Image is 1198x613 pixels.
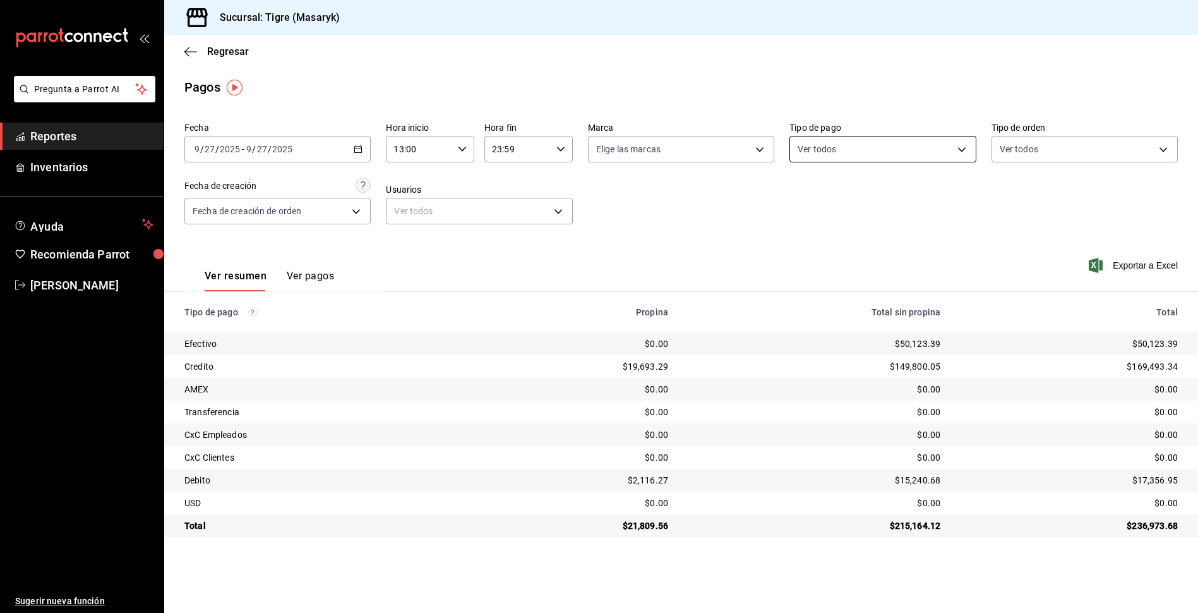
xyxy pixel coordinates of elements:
input: -- [204,144,215,154]
button: Ver pagos [287,270,334,291]
div: Efectivo [184,337,467,350]
span: Sugerir nueva función [15,595,153,608]
button: Regresar [184,46,249,58]
input: -- [194,144,200,154]
div: $21,809.56 [488,519,668,532]
button: Exportar a Excel [1091,258,1178,273]
span: / [200,144,204,154]
input: ---- [272,144,293,154]
div: CxC Empleados [184,428,467,441]
div: $0.00 [488,428,668,441]
label: Tipo de orden [991,123,1178,132]
div: $0.00 [961,428,1178,441]
span: / [252,144,256,154]
div: $0.00 [488,383,668,396]
div: $0.00 [961,406,1178,418]
div: Transferencia [184,406,467,418]
span: Ver todos [1000,143,1038,155]
div: $0.00 [688,383,940,396]
div: $0.00 [961,497,1178,509]
label: Fecha [184,123,371,132]
span: Recomienda Parrot [30,246,153,263]
input: -- [256,144,268,154]
div: $0.00 [488,451,668,464]
div: USD [184,497,467,509]
span: Reportes [30,128,153,145]
label: Usuarios [386,185,572,194]
span: - [242,144,244,154]
div: navigation tabs [205,270,334,291]
div: $236,973.68 [961,519,1178,532]
div: Pagos [184,78,220,97]
input: ---- [219,144,241,154]
span: Elige las marcas [596,143,661,155]
span: Fecha de creación de orden [193,205,301,217]
label: Hora fin [484,123,573,132]
span: Ver todos [798,143,836,155]
div: $2,116.27 [488,474,668,487]
div: Total sin propina [688,307,940,317]
input: -- [246,144,252,154]
div: Ver todos [386,198,572,224]
span: [PERSON_NAME] [30,277,153,294]
div: $50,123.39 [688,337,940,350]
div: Total [184,519,467,532]
button: Pregunta a Parrot AI [14,76,155,102]
label: Marca [588,123,774,132]
div: $215,164.12 [688,519,940,532]
div: AMEX [184,383,467,396]
div: $0.00 [488,406,668,418]
div: $0.00 [961,451,1178,464]
div: $19,693.29 [488,360,668,373]
div: $17,356.95 [961,474,1178,487]
div: $15,240.68 [688,474,940,487]
div: $0.00 [688,451,940,464]
div: Tipo de pago [184,307,467,317]
button: Ver resumen [205,270,267,291]
div: $0.00 [688,428,940,441]
span: Inventarios [30,159,153,176]
div: $0.00 [488,337,668,350]
label: Hora inicio [386,123,474,132]
span: Regresar [207,46,249,58]
label: Tipo de pago [789,123,976,132]
div: $169,493.34 [961,360,1178,373]
div: Propina [488,307,668,317]
span: / [215,144,219,154]
span: Ayuda [30,217,137,232]
div: Debito [184,474,467,487]
div: Total [961,307,1178,317]
button: open_drawer_menu [139,33,149,43]
div: $0.00 [688,497,940,509]
div: $0.00 [961,383,1178,396]
h3: Sucursal: Tigre (Masaryk) [210,10,340,25]
div: $0.00 [488,497,668,509]
div: $50,123.39 [961,337,1178,350]
a: Pregunta a Parrot AI [9,92,155,105]
img: Tooltip marker [227,80,243,95]
div: Fecha de creación [184,179,256,193]
div: Credito [184,360,467,373]
div: $0.00 [688,406,940,418]
div: CxC Clientes [184,451,467,464]
div: $149,800.05 [688,360,940,373]
span: / [268,144,272,154]
span: Pregunta a Parrot AI [34,83,136,96]
svg: Los pagos realizados con Pay y otras terminales son montos brutos. [248,308,257,317]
